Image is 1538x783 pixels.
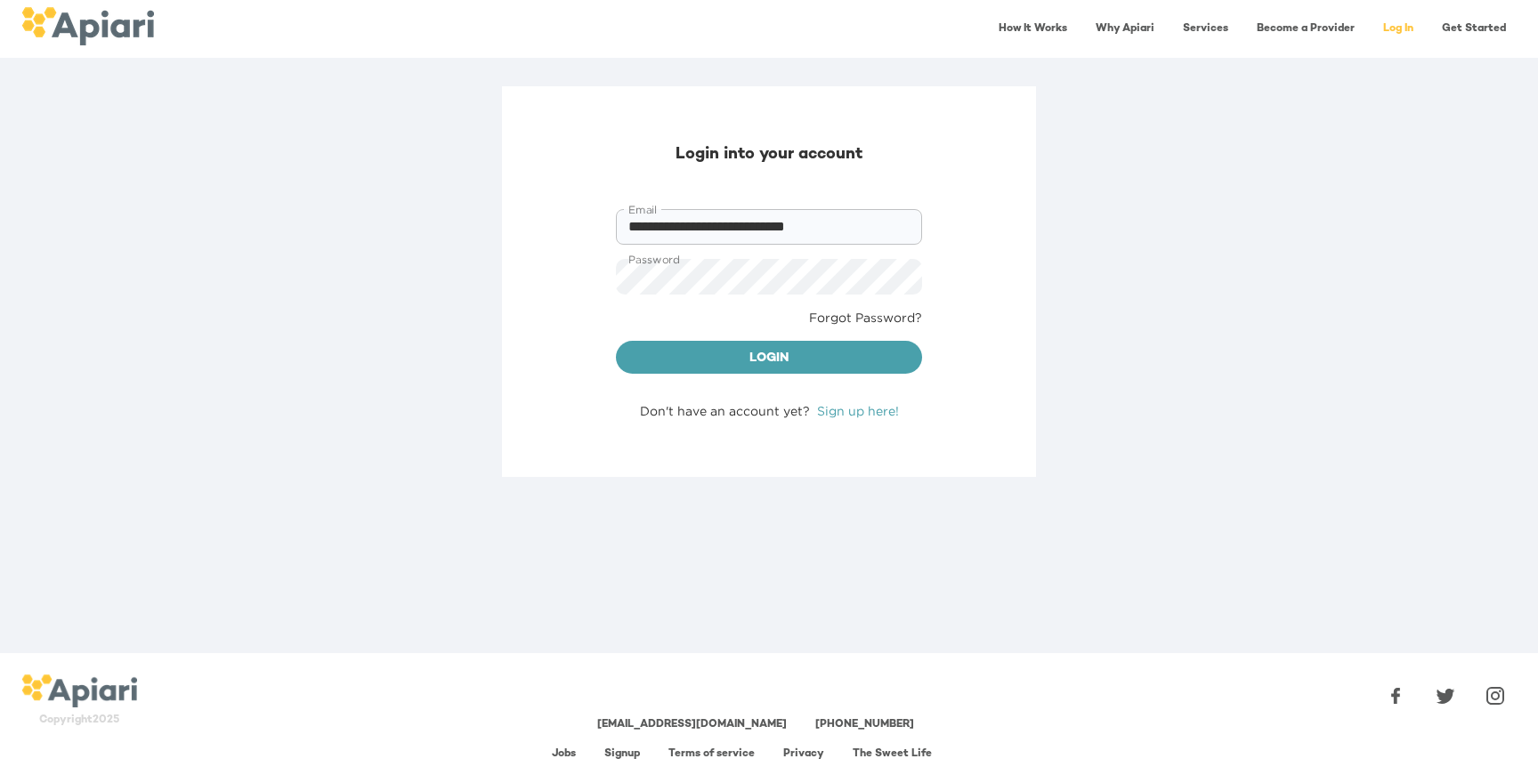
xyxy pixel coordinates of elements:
a: Become a Provider [1246,11,1365,47]
div: Copyright 2025 [21,713,137,728]
a: Terms of service [668,748,755,760]
a: [EMAIL_ADDRESS][DOMAIN_NAME] [597,719,787,731]
a: Jobs [552,748,576,760]
div: Don't have an account yet? [616,402,922,420]
img: logo [21,674,137,708]
a: Why Apiari [1085,11,1165,47]
a: Forgot Password? [809,309,922,327]
img: logo [21,7,154,45]
a: Privacy [783,748,824,760]
a: Services [1172,11,1239,47]
div: [PHONE_NUMBER] [815,717,914,732]
a: The Sweet Life [853,748,932,760]
button: Login [616,341,922,375]
a: How It Works [988,11,1078,47]
a: Signup [604,748,640,760]
a: Sign up here! [817,404,899,417]
a: Get Started [1431,11,1517,47]
span: Login [630,348,908,370]
a: Log In [1372,11,1424,47]
div: Login into your account [616,143,922,166]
